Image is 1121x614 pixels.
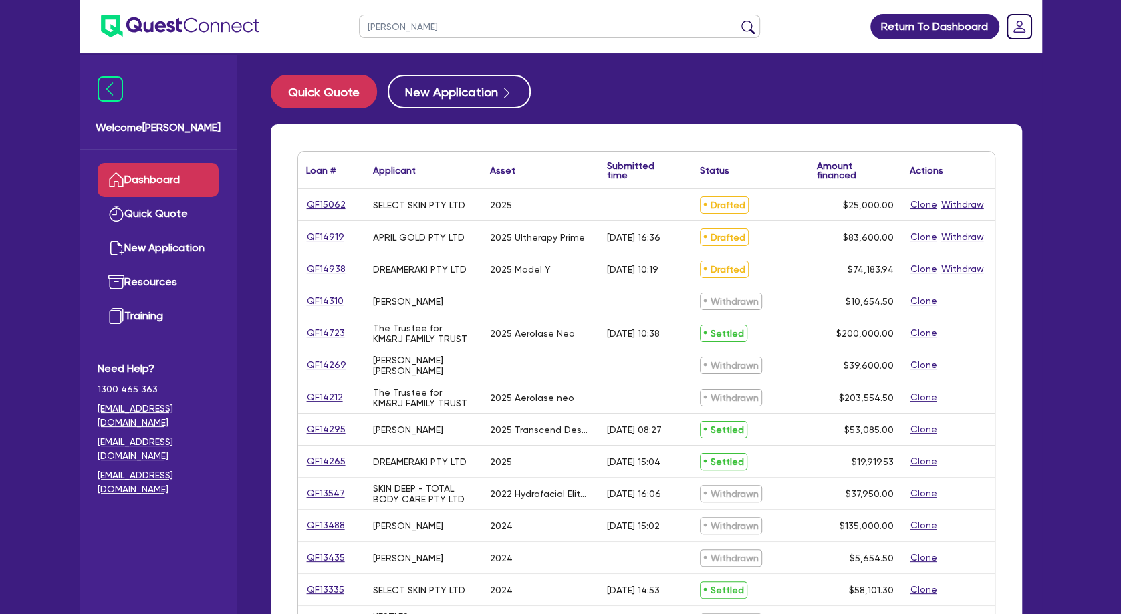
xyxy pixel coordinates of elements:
[844,424,894,435] span: $53,085.00
[98,299,219,333] a: Training
[910,454,938,469] button: Clone
[306,582,345,597] a: QF13335
[910,486,938,501] button: Clone
[490,264,551,275] div: 2025 Model Y
[700,261,749,278] span: Drafted
[910,422,938,437] button: Clone
[271,75,377,108] button: Quick Quote
[306,197,346,212] a: QF15062
[846,296,894,307] span: $10,654.50
[910,550,938,565] button: Clone
[607,488,661,499] div: [DATE] 16:06
[490,232,585,243] div: 2025 Ultherapy Prime
[700,196,749,214] span: Drafted
[490,488,591,499] div: 2022 Hydrafacial Elite ML Tower
[817,161,894,180] div: Amount financed
[98,76,123,102] img: icon-menu-close
[607,232,660,243] div: [DATE] 16:36
[607,456,660,467] div: [DATE] 15:04
[490,456,512,467] div: 2025
[98,361,219,377] span: Need Help?
[1002,9,1037,44] a: Dropdown toggle
[490,392,574,403] div: 2025 Aerolase neo
[870,14,999,39] a: Return To Dashboard
[373,166,416,175] div: Applicant
[373,323,474,344] div: The Trustee for KM&RJ FAMILY TRUST
[98,382,219,396] span: 1300 465 363
[306,166,336,175] div: Loan #
[843,200,894,210] span: $25,000.00
[700,485,762,502] span: Withdrawn
[373,264,467,275] div: DREAMERAKI PTY LTD
[910,293,938,309] button: Clone
[306,293,344,309] a: QF14310
[910,325,938,341] button: Clone
[373,296,443,307] div: [PERSON_NAME]
[306,454,346,469] a: QF14265
[700,357,762,374] span: Withdrawn
[490,200,512,210] div: 2025
[373,387,474,408] div: The Trustee for KM&RJ FAMILY TRUST
[490,166,515,175] div: Asset
[941,197,985,212] button: Withdraw
[306,261,346,277] a: QF14938
[607,585,660,595] div: [DATE] 14:53
[98,402,219,430] a: [EMAIL_ADDRESS][DOMAIN_NAME]
[108,308,124,324] img: training
[98,265,219,299] a: Resources
[607,520,660,531] div: [DATE] 15:02
[910,166,943,175] div: Actions
[373,232,465,243] div: APRIL GOLD PTY LTD
[98,231,219,265] a: New Application
[490,424,591,435] div: 2025 Transcend Desktop BBR SHR
[700,389,762,406] span: Withdrawn
[910,229,938,245] button: Clone
[910,518,938,533] button: Clone
[607,161,672,180] div: Submitted time
[108,240,124,256] img: new-application
[700,581,747,599] span: Settled
[306,518,346,533] a: QF13488
[941,229,985,245] button: Withdraw
[98,163,219,197] a: Dashboard
[373,520,443,531] div: [PERSON_NAME]
[844,360,894,371] span: $39,600.00
[306,325,346,341] a: QF14723
[843,232,894,243] span: $83,600.00
[306,550,346,565] a: QF13435
[373,585,465,595] div: SELECT SKIN PTY LTD
[839,392,894,403] span: $203,554.50
[700,228,749,246] span: Drafted
[941,261,985,277] button: Withdraw
[98,435,219,463] a: [EMAIL_ADDRESS][DOMAIN_NAME]
[607,264,658,275] div: [DATE] 10:19
[607,424,662,435] div: [DATE] 08:27
[373,424,443,435] div: [PERSON_NAME]
[108,206,124,222] img: quick-quote
[388,75,531,108] button: New Application
[910,582,938,597] button: Clone
[700,421,747,438] span: Settled
[700,166,729,175] div: Status
[910,197,938,212] button: Clone
[910,261,938,277] button: Clone
[848,264,894,275] span: $74,183.94
[700,453,747,470] span: Settled
[852,456,894,467] span: $19,919.53
[96,120,221,136] span: Welcome [PERSON_NAME]
[373,553,443,563] div: [PERSON_NAME]
[306,357,347,373] a: QF14269
[98,197,219,231] a: Quick Quote
[910,357,938,373] button: Clone
[108,274,124,290] img: resources
[700,549,762,567] span: Withdrawn
[607,328,660,339] div: [DATE] 10:38
[846,488,894,499] span: $37,950.00
[306,422,346,437] a: QF14295
[373,355,474,376] div: [PERSON_NAME] [PERSON_NAME]
[849,585,894,595] span: $58,101.30
[306,390,344,405] a: QF14212
[840,520,894,531] span: $135,000.00
[373,456,467,467] div: DREAMERAKI PTY LTD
